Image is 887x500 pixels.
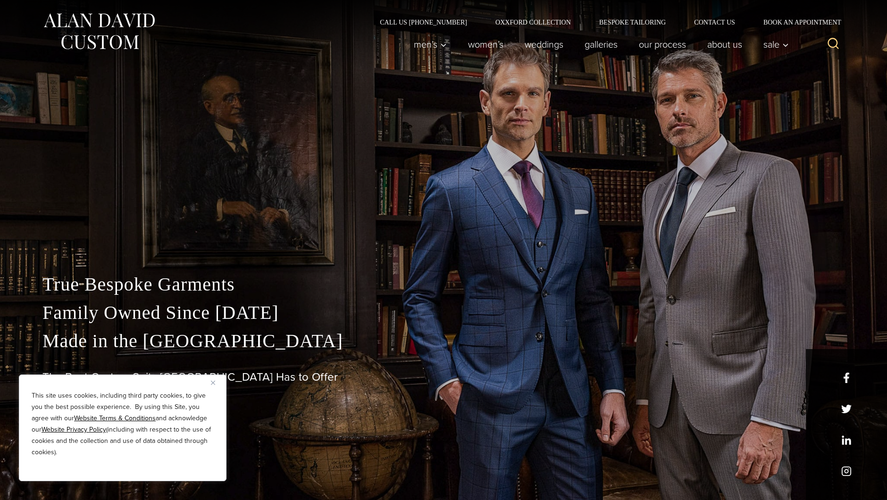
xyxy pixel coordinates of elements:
nav: Primary Navigation [403,35,794,54]
a: Book an Appointment [749,19,845,25]
a: Galleries [574,35,628,54]
a: Our Process [628,35,697,54]
button: View Search Form [822,33,845,56]
nav: Secondary Navigation [366,19,845,25]
p: This site uses cookies, including third party cookies, to give you the best possible experience. ... [32,390,214,458]
span: Sale [763,40,789,49]
button: Close [211,377,222,388]
h1: The Best Custom Suits [GEOGRAPHIC_DATA] Has to Offer [42,370,845,384]
a: Oxxford Collection [481,19,585,25]
a: Contact Us [680,19,749,25]
img: Alan David Custom [42,10,156,52]
p: True Bespoke Garments Family Owned Since [DATE] Made in the [GEOGRAPHIC_DATA] [42,270,845,355]
a: Website Privacy Policy [42,425,106,434]
span: Men’s [414,40,447,49]
a: weddings [514,35,574,54]
a: Women’s [458,35,514,54]
a: Call Us [PHONE_NUMBER] [366,19,481,25]
a: Bespoke Tailoring [585,19,680,25]
a: About Us [697,35,753,54]
a: Website Terms & Conditions [74,413,156,423]
img: Close [211,381,215,385]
